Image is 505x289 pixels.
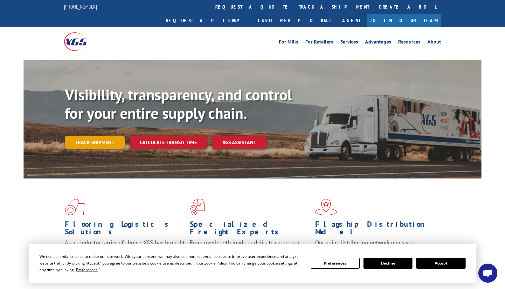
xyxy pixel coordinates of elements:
div: Cookie Consent Prompt [29,244,476,283]
h1: Specialized Freight Experts [190,220,310,239]
a: Advantages [365,39,391,46]
div: We use essential cookies to make our site work. With your consent, we may also use non-essential ... [39,253,303,273]
img: xgs-icon-total-supply-chain-intelligence-red [65,199,85,215]
div: Open chat [478,264,497,283]
a: Join Our Team [367,14,441,27]
a: About [427,39,441,46]
a: [PHONE_NUMBER] [64,3,97,10]
span: Cookie Policy [204,260,227,266]
button: Accept [416,258,465,269]
a: Agent [336,14,367,27]
h1: Flagship Distribution Model [315,220,435,239]
a: XGS ASSISTANT [212,136,266,149]
a: Services [340,39,358,46]
img: xgs-icon-focused-on-flooring-red [190,199,205,215]
p: From overlength loads to delicate cargo, our experienced staff knows the best way to move your fr... [190,239,310,267]
img: xgs-icon-flagship-distribution-model-red [315,199,337,215]
a: Track shipment [65,136,125,149]
span: Preferences [76,267,98,272]
a: Calculate transit time [130,136,207,149]
a: For Mills [279,39,298,46]
span: Our agile distribution network gives you nationwide inventory management on demand. [315,239,432,254]
b: Visibility, transparency, and control for your entire supply chain. [65,85,292,123]
button: Preferences [311,258,360,269]
a: Request a pickup [161,14,253,27]
a: Customer Portal [253,14,336,27]
button: Decline [363,258,412,269]
span: As an industry carrier of choice, XGS has brought innovation and dedication to flooring logistics... [65,239,185,261]
h1: Flooring Logistics Solutions [65,220,185,239]
a: Resources [398,39,420,46]
a: For Retailers [305,39,333,46]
